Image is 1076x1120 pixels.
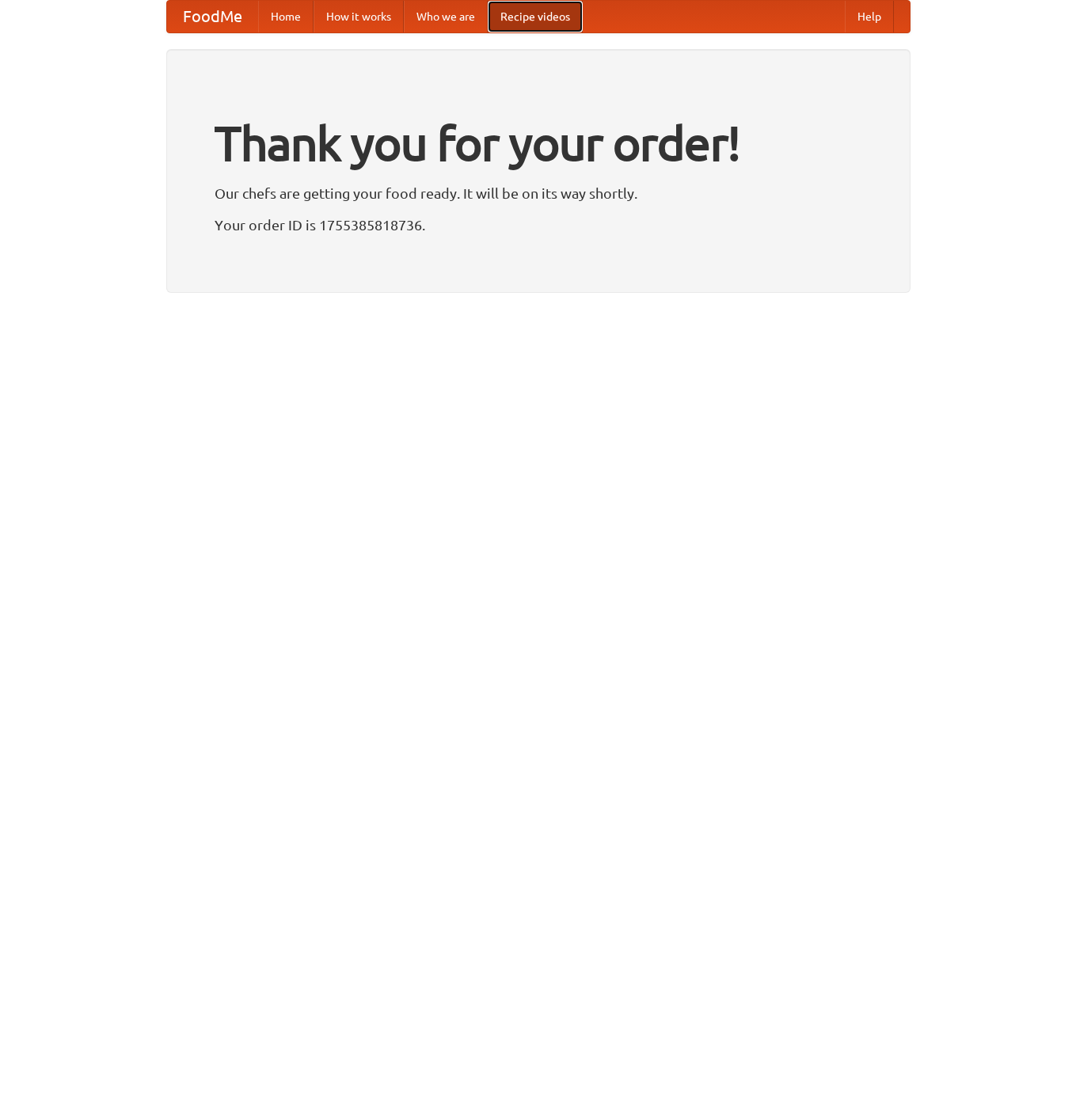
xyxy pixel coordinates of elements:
[845,1,894,32] a: Help
[488,1,583,32] a: Recipe videos
[404,1,488,32] a: Who we are
[215,213,862,237] p: Your order ID is 1755385818736.
[215,105,862,181] h1: Thank you for your order!
[167,1,258,32] a: FoodMe
[258,1,314,32] a: Home
[215,181,862,205] p: Our chefs are getting your food ready. It will be on its way shortly.
[314,1,404,32] a: How it works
